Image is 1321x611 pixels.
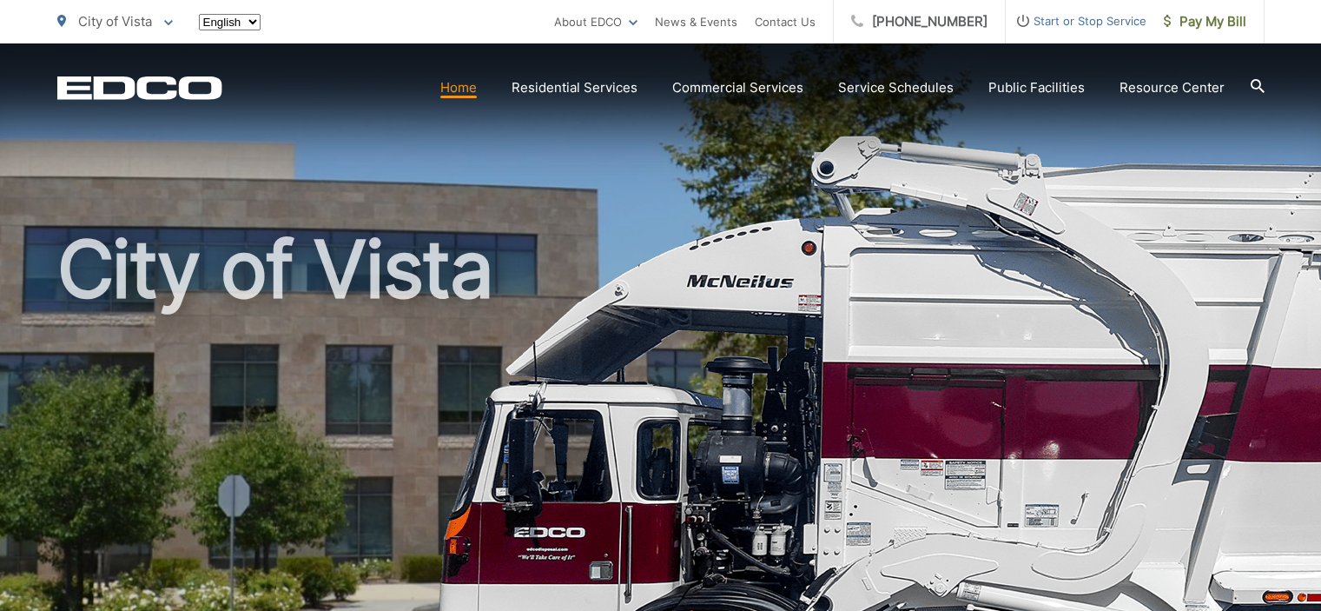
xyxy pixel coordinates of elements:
a: Public Facilities [988,77,1085,98]
a: Home [440,77,477,98]
a: Service Schedules [838,77,954,98]
a: Commercial Services [672,77,803,98]
a: About EDCO [554,11,637,32]
span: City of Vista [78,13,152,30]
a: EDCD logo. Return to the homepage. [57,76,222,100]
a: Resource Center [1120,77,1225,98]
select: Select a language [199,14,261,30]
a: News & Events [655,11,737,32]
a: Residential Services [512,77,637,98]
span: Pay My Bill [1164,11,1246,32]
a: Contact Us [755,11,816,32]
